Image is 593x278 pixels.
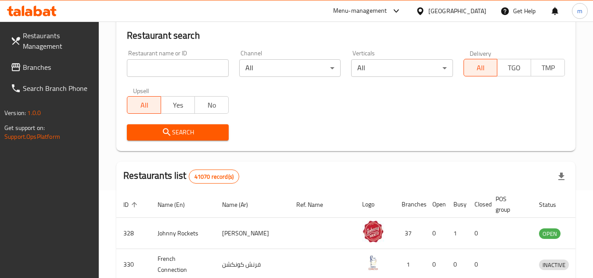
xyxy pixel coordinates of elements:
[333,6,387,16] div: Menu-management
[577,6,582,16] span: m
[189,173,239,181] span: 41070 record(s)
[189,170,239,184] div: Total records count
[133,87,149,94] label: Upsell
[551,166,572,187] div: Export file
[123,199,140,210] span: ID
[4,122,45,134] span: Get support on:
[27,107,41,119] span: 1.0.0
[464,59,498,76] button: All
[531,59,565,76] button: TMP
[501,61,528,74] span: TGO
[134,127,221,138] span: Search
[470,50,492,56] label: Delivery
[535,61,561,74] span: TMP
[467,218,489,249] td: 0
[127,124,228,141] button: Search
[351,59,453,77] div: All
[296,199,334,210] span: Ref. Name
[194,96,229,114] button: No
[158,199,196,210] span: Name (En)
[198,99,225,112] span: No
[4,57,99,78] a: Branches
[123,169,239,184] h2: Restaurants list
[4,131,60,142] a: Support.OpsPlatform
[222,199,259,210] span: Name (Ar)
[362,220,384,242] img: Johnny Rockets
[539,260,569,270] span: INACTIVE
[127,96,161,114] button: All
[23,30,92,51] span: Restaurants Management
[395,218,425,249] td: 37
[539,199,568,210] span: Status
[127,59,228,77] input: Search for restaurant name or ID..
[4,25,99,57] a: Restaurants Management
[428,6,486,16] div: [GEOGRAPHIC_DATA]
[496,194,521,215] span: POS group
[446,218,467,249] td: 1
[395,191,425,218] th: Branches
[425,191,446,218] th: Open
[539,260,569,270] div: INACTIVE
[116,218,151,249] td: 328
[23,62,92,72] span: Branches
[151,218,215,249] td: Johnny Rockets
[161,96,195,114] button: Yes
[539,228,561,239] div: OPEN
[539,229,561,239] span: OPEN
[425,218,446,249] td: 0
[215,218,289,249] td: [PERSON_NAME]
[467,191,489,218] th: Closed
[4,78,99,99] a: Search Branch Phone
[497,59,531,76] button: TGO
[127,29,565,42] h2: Restaurant search
[4,107,26,119] span: Version:
[131,99,158,112] span: All
[239,59,341,77] div: All
[355,191,395,218] th: Logo
[362,252,384,274] img: French Connection
[446,191,467,218] th: Busy
[23,83,92,94] span: Search Branch Phone
[467,61,494,74] span: All
[165,99,191,112] span: Yes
